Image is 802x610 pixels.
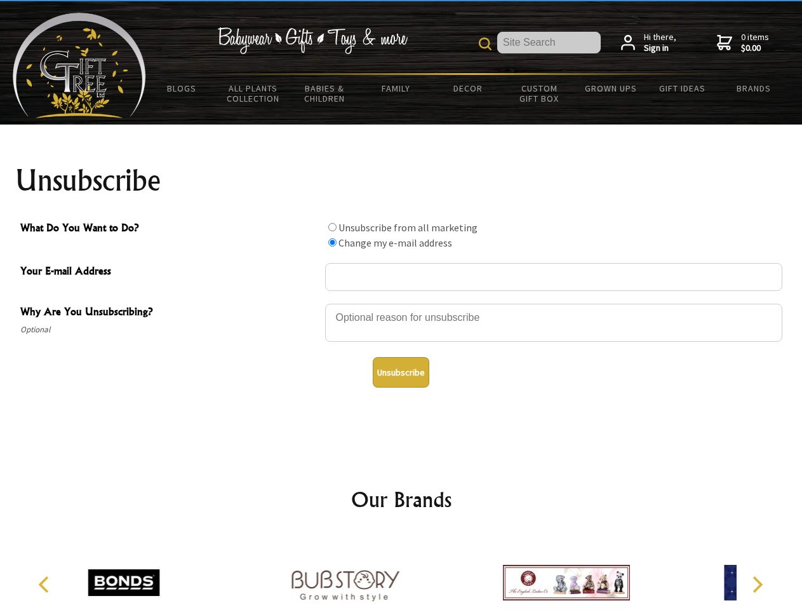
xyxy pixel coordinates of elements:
[338,221,478,234] label: Unsubscribe from all marketing
[20,322,319,337] span: Optional
[361,75,432,102] a: Family
[644,32,676,54] span: Hi there,
[289,75,361,112] a: Babies & Children
[20,263,319,281] span: Your E-mail Address
[25,484,777,515] h2: Our Brands
[328,223,337,231] input: What Do You Want to Do?
[217,27,408,54] img: Babywear - Gifts - Toys & more
[146,75,218,102] a: BLOGS
[338,236,452,249] label: Change my e-mail address
[328,238,337,247] input: What Do You Want to Do?
[218,75,290,112] a: All Plants Collection
[504,75,575,112] a: Custom Gift Box
[621,32,676,54] a: Hi there,Sign in
[32,571,60,599] button: Previous
[13,13,146,118] img: Babyware - Gifts - Toys and more...
[20,220,319,238] span: What Do You Want to Do?
[479,37,491,50] img: product search
[717,32,769,54] a: 0 items$0.00
[325,263,782,291] input: Your E-mail Address
[373,357,429,388] button: Unsubscribe
[741,31,769,54] span: 0 items
[325,304,782,342] textarea: Why Are You Unsubscribing?
[15,165,787,196] h1: Unsubscribe
[743,571,771,599] button: Next
[741,43,769,54] strong: $0.00
[646,75,718,102] a: Gift Ideas
[20,304,319,322] span: Why Are You Unsubscribing?
[644,43,676,54] strong: Sign in
[432,75,504,102] a: Decor
[718,75,790,102] a: Brands
[575,75,646,102] a: Grown Ups
[497,32,601,53] input: Site Search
